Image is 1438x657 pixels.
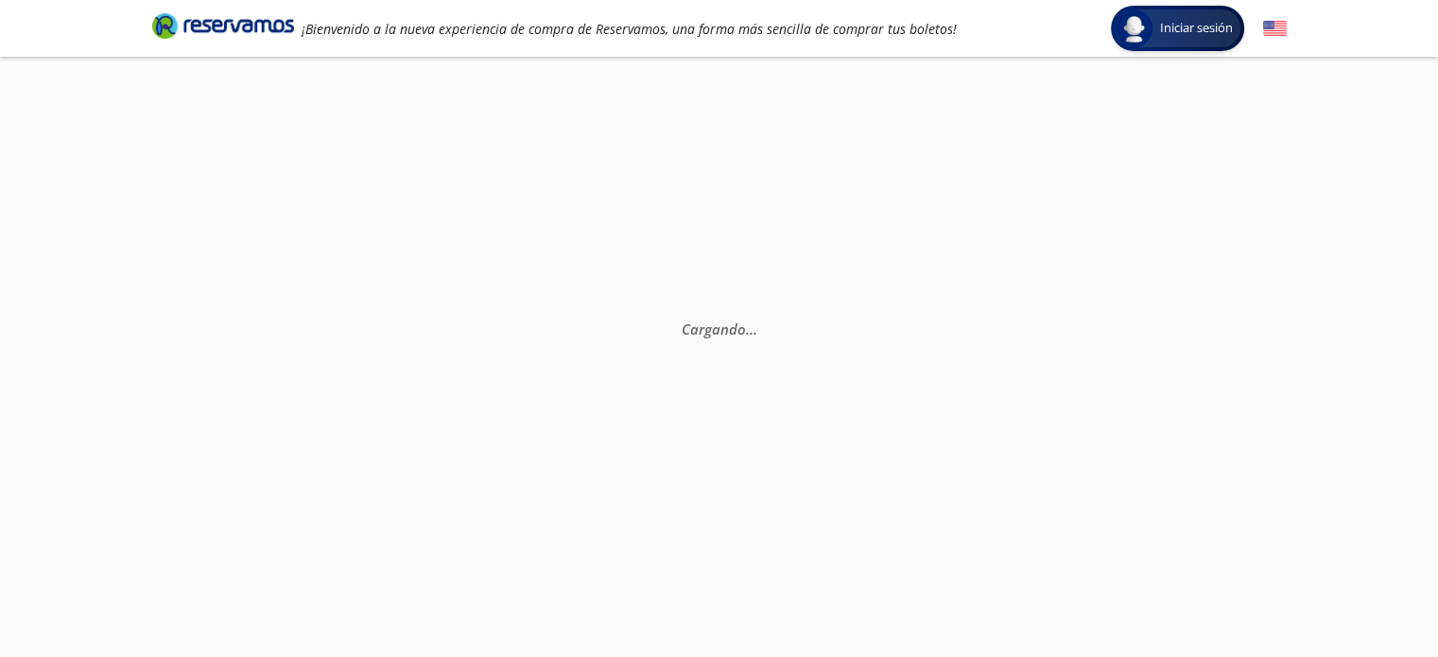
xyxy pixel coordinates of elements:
[1263,17,1287,41] button: English
[302,20,957,38] em: ¡Bienvenido a la nueva experiencia de compra de Reservamos, una forma más sencilla de comprar tus...
[152,11,294,40] i: Brand Logo
[1152,19,1240,38] span: Iniciar sesión
[745,319,749,337] span: .
[152,11,294,45] a: Brand Logo
[753,319,756,337] span: .
[681,319,756,337] em: Cargando
[749,319,753,337] span: .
